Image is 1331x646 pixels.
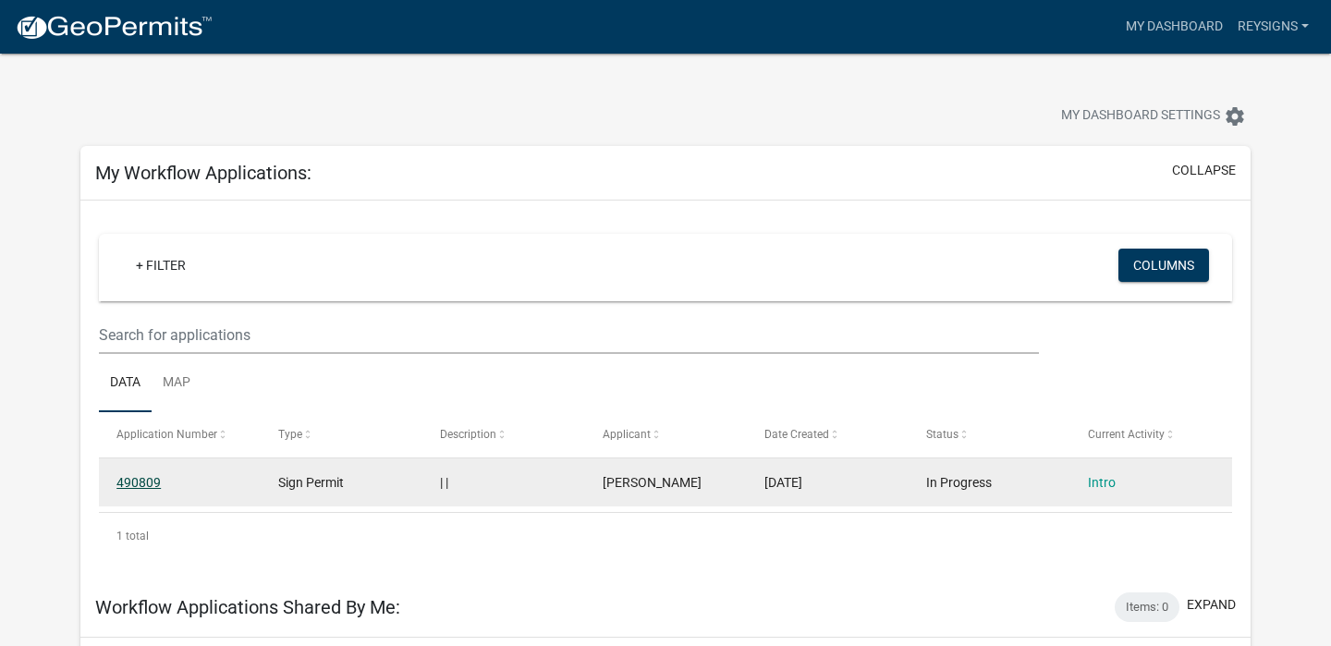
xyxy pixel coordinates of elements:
h5: Workflow Applications Shared By Me: [95,596,400,618]
datatable-header-cell: Description [422,412,584,457]
span: In Progress [926,475,992,490]
datatable-header-cell: Application Number [99,412,261,457]
a: + Filter [121,249,201,282]
span: My Dashboard Settings [1061,105,1220,128]
div: 1 total [99,513,1232,559]
input: Search for applications [99,316,1039,354]
span: Current Activity [1088,428,1165,441]
span: Status [926,428,959,441]
span: | | [440,475,448,490]
div: Items: 0 [1115,592,1179,622]
button: My Dashboard Settingssettings [1046,98,1261,134]
datatable-header-cell: Type [261,412,422,457]
button: Columns [1118,249,1209,282]
i: settings [1224,105,1246,128]
a: My Dashboard [1118,9,1230,44]
button: collapse [1172,161,1236,180]
span: Applicant [603,428,651,441]
datatable-header-cell: Applicant [584,412,746,457]
span: 10/10/2025 [764,475,802,490]
datatable-header-cell: Current Activity [1070,412,1232,457]
a: Intro [1088,475,1116,490]
datatable-header-cell: Date Created [747,412,909,457]
span: Application Number [116,428,217,441]
div: collapse [80,201,1251,578]
a: Reysigns [1230,9,1316,44]
a: Data [99,354,152,413]
a: Map [152,354,201,413]
span: June Orocio [603,475,702,490]
span: Date Created [764,428,829,441]
datatable-header-cell: Status [909,412,1070,457]
span: Sign Permit [278,475,344,490]
button: expand [1187,595,1236,615]
span: Type [278,428,302,441]
a: 490809 [116,475,161,490]
h5: My Workflow Applications: [95,162,311,184]
span: Description [440,428,496,441]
